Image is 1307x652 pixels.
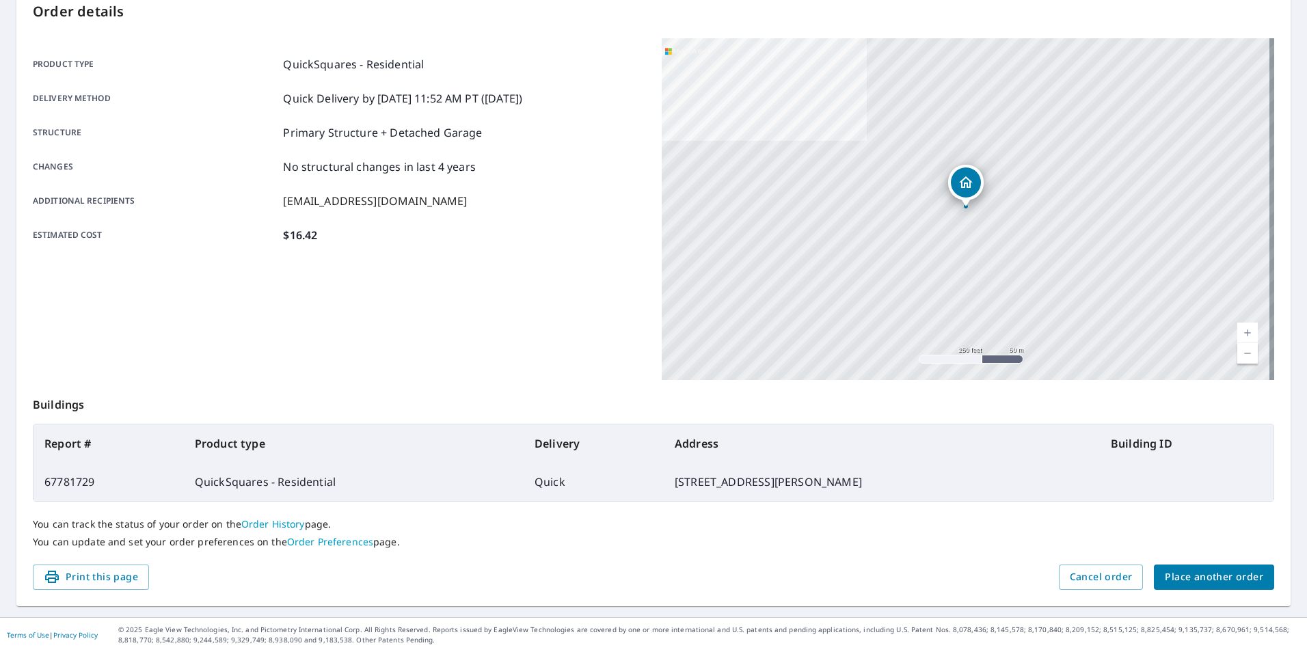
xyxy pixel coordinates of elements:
[44,569,138,586] span: Print this page
[1237,323,1258,343] a: Current Level 17, Zoom In
[33,227,278,243] p: Estimated cost
[524,424,664,463] th: Delivery
[184,424,524,463] th: Product type
[53,630,98,640] a: Privacy Policy
[287,535,373,548] a: Order Preferences
[241,517,305,530] a: Order History
[33,193,278,209] p: Additional recipients
[1059,565,1144,590] button: Cancel order
[33,380,1274,424] p: Buildings
[33,124,278,141] p: Structure
[33,536,1274,548] p: You can update and set your order preferences on the page.
[664,424,1100,463] th: Address
[33,424,184,463] th: Report #
[948,165,984,207] div: Dropped pin, building 1, Residential property, 15007 SE Shaunte Ln Happy Valley, OR 97086
[33,56,278,72] p: Product type
[33,565,149,590] button: Print this page
[33,159,278,175] p: Changes
[283,159,476,175] p: No structural changes in last 4 years
[7,631,98,639] p: |
[1100,424,1274,463] th: Building ID
[1237,343,1258,364] a: Current Level 17, Zoom Out
[33,90,278,107] p: Delivery method
[1070,569,1133,586] span: Cancel order
[1154,565,1274,590] button: Place another order
[283,193,467,209] p: [EMAIL_ADDRESS][DOMAIN_NAME]
[184,463,524,501] td: QuickSquares - Residential
[283,90,522,107] p: Quick Delivery by [DATE] 11:52 AM PT ([DATE])
[33,463,184,501] td: 67781729
[283,227,317,243] p: $16.42
[283,124,482,141] p: Primary Structure + Detached Garage
[524,463,664,501] td: Quick
[1165,569,1263,586] span: Place another order
[283,56,424,72] p: QuickSquares - Residential
[33,518,1274,530] p: You can track the status of your order on the page.
[118,625,1300,645] p: © 2025 Eagle View Technologies, Inc. and Pictometry International Corp. All Rights Reserved. Repo...
[664,463,1100,501] td: [STREET_ADDRESS][PERSON_NAME]
[33,1,1274,22] p: Order details
[7,630,49,640] a: Terms of Use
